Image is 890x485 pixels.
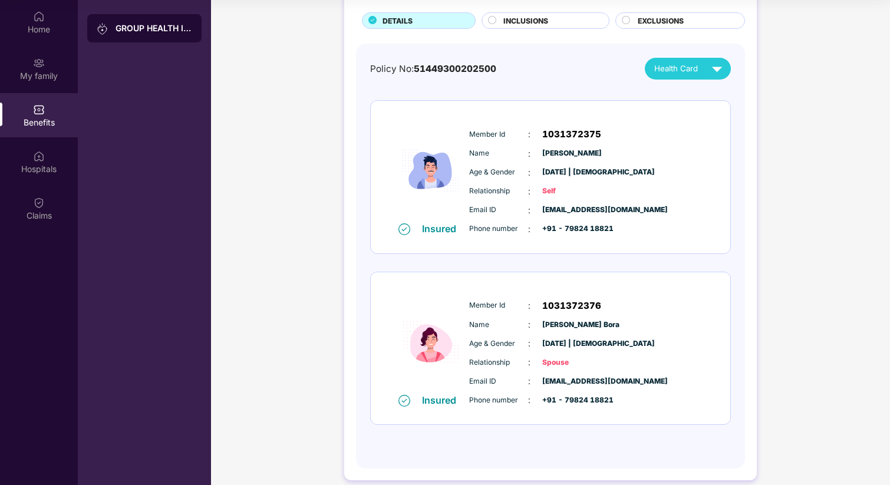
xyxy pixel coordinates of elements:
img: svg+xml;base64,PHN2ZyBpZD0iQ2xhaW0iIHhtbG5zPSJodHRwOi8vd3d3LnczLm9yZy8yMDAwL3N2ZyIgd2lkdGg9IjIwIi... [33,197,45,209]
span: : [528,223,530,236]
span: Name [469,148,528,159]
span: 1031372375 [542,127,601,141]
img: svg+xml;base64,PHN2ZyBpZD0iSG9zcGl0YWxzIiB4bWxucz0iaHR0cDovL3d3dy53My5vcmcvMjAwMC9zdmciIHdpZHRoPS... [33,150,45,162]
span: [EMAIL_ADDRESS][DOMAIN_NAME] [542,204,601,216]
div: Insured [422,394,463,406]
span: Age & Gender [469,167,528,178]
span: : [528,318,530,331]
span: Relationship [469,357,528,368]
div: Insured [422,223,463,235]
span: : [528,356,530,369]
span: [EMAIL_ADDRESS][DOMAIN_NAME] [542,376,601,387]
span: +91 - 79824 18821 [542,395,601,406]
span: Name [469,319,528,331]
span: : [528,128,530,141]
img: svg+xml;base64,PHN2ZyB4bWxucz0iaHR0cDovL3d3dy53My5vcmcvMjAwMC9zdmciIHdpZHRoPSIxNiIgaGVpZ2h0PSIxNi... [398,223,410,235]
span: : [528,147,530,160]
span: [DATE] | [DEMOGRAPHIC_DATA] [542,338,601,349]
span: [DATE] | [DEMOGRAPHIC_DATA] [542,167,601,178]
span: [PERSON_NAME] [542,148,601,159]
img: svg+xml;base64,PHN2ZyB4bWxucz0iaHR0cDovL3d3dy53My5vcmcvMjAwMC9zdmciIHZpZXdCb3g9IjAgMCAyNCAyNCIgd2... [707,58,727,79]
div: Policy No: [370,62,496,76]
div: GROUP HEALTH INSURANCE [116,22,192,34]
span: +91 - 79824 18821 [542,223,601,235]
span: : [528,185,530,198]
span: Age & Gender [469,338,528,349]
img: icon [395,290,466,394]
span: : [528,375,530,388]
img: svg+xml;base64,PHN2ZyBpZD0iQmVuZWZpdHMiIHhtbG5zPSJodHRwOi8vd3d3LnczLm9yZy8yMDAwL3N2ZyIgd2lkdGg9Ij... [33,104,45,116]
span: EXCLUSIONS [638,15,684,27]
span: Spouse [542,357,601,368]
img: icon [395,118,466,222]
span: 1031372376 [542,299,601,313]
span: : [528,299,530,312]
img: svg+xml;base64,PHN2ZyB4bWxucz0iaHR0cDovL3d3dy53My5vcmcvMjAwMC9zdmciIHdpZHRoPSIxNiIgaGVpZ2h0PSIxNi... [398,395,410,407]
span: Health Card [654,62,698,75]
span: [PERSON_NAME] Bora [542,319,601,331]
span: DETAILS [383,15,413,27]
span: : [528,166,530,179]
span: Email ID [469,204,528,216]
span: Self [542,186,601,197]
span: INCLUSIONS [503,15,548,27]
span: : [528,204,530,217]
img: svg+xml;base64,PHN2ZyBpZD0iSG9tZSIgeG1sbnM9Imh0dHA6Ly93d3cudzMub3JnLzIwMDAvc3ZnIiB3aWR0aD0iMjAiIG... [33,11,45,22]
span: Email ID [469,376,528,387]
span: Phone number [469,223,528,235]
span: Relationship [469,186,528,197]
span: Member Id [469,129,528,140]
img: svg+xml;base64,PHN2ZyB3aWR0aD0iMjAiIGhlaWdodD0iMjAiIHZpZXdCb3g9IjAgMCAyMCAyMCIgZmlsbD0ibm9uZSIgeG... [97,23,108,35]
img: svg+xml;base64,PHN2ZyB3aWR0aD0iMjAiIGhlaWdodD0iMjAiIHZpZXdCb3g9IjAgMCAyMCAyMCIgZmlsbD0ibm9uZSIgeG... [33,57,45,69]
span: Phone number [469,395,528,406]
span: : [528,394,530,407]
span: Member Id [469,300,528,311]
button: Health Card [645,58,731,80]
span: : [528,337,530,350]
span: 51449300202500 [414,63,496,74]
